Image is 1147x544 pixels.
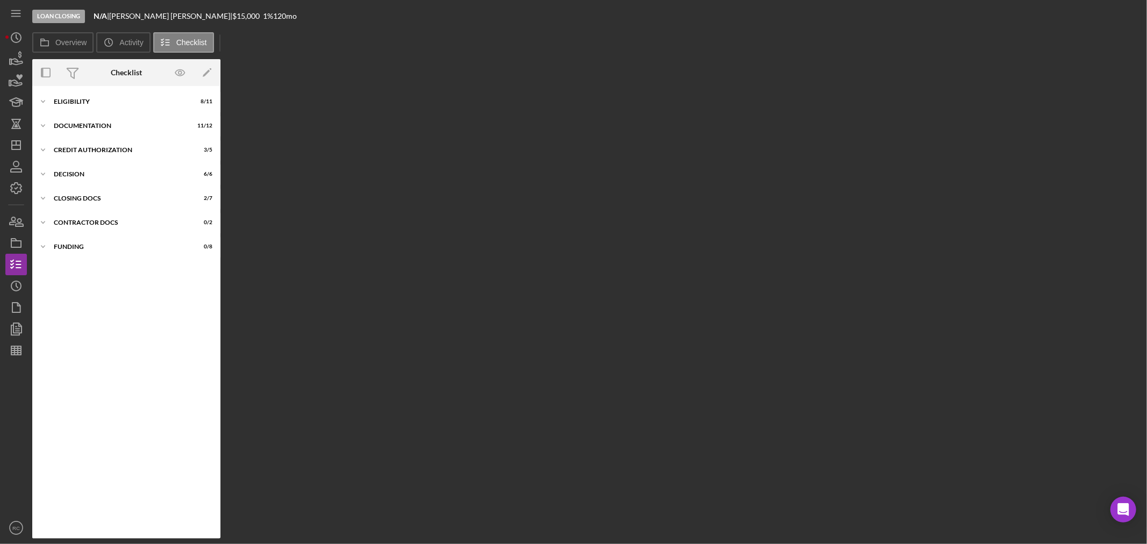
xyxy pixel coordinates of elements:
label: Checklist [176,38,207,47]
div: Checklist [111,68,142,77]
button: Checklist [153,32,214,53]
div: Funding [54,244,186,250]
div: Documentation [54,123,186,129]
div: 3 / 5 [193,147,212,153]
div: 2 / 7 [193,195,212,202]
b: N/A [94,11,107,20]
div: 120 mo [273,12,297,20]
div: Decision [54,171,186,177]
div: Loan Closing [32,10,85,23]
div: 6 / 6 [193,171,212,177]
div: 1 % [263,12,273,20]
label: Activity [119,38,143,47]
div: Contractor Docs [54,219,186,226]
div: [PERSON_NAME] [PERSON_NAME] | [109,12,232,20]
div: Open Intercom Messenger [1110,497,1136,522]
text: RC [12,525,20,531]
div: CLOSING DOCS [54,195,186,202]
span: $15,000 [232,11,260,20]
button: RC [5,517,27,539]
div: 0 / 8 [193,244,212,250]
div: | [94,12,109,20]
div: CREDIT AUTHORIZATION [54,147,186,153]
div: 8 / 11 [193,98,212,105]
button: Overview [32,32,94,53]
label: Overview [55,38,87,47]
div: Eligibility [54,98,186,105]
div: 0 / 2 [193,219,212,226]
div: 11 / 12 [193,123,212,129]
button: Activity [96,32,150,53]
